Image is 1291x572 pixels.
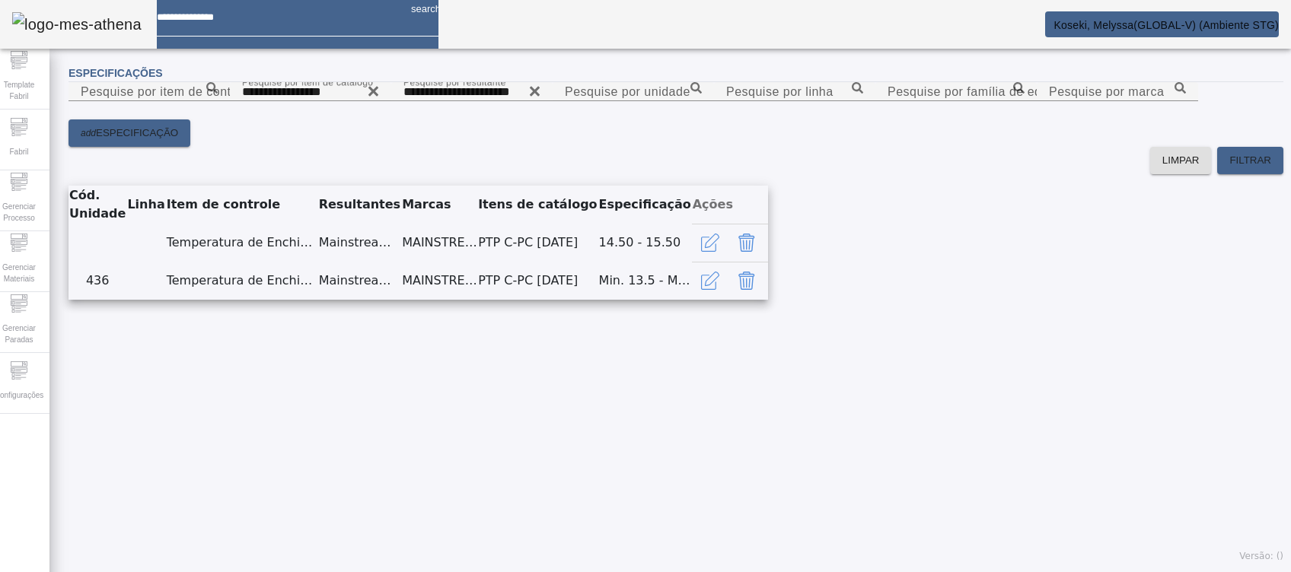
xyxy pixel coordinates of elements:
[1162,153,1200,168] span: LIMPAR
[565,85,690,98] mat-label: Pesquise por unidade
[728,224,765,261] button: Delete
[242,83,379,101] input: Number
[477,262,598,300] td: PTP C-PC [DATE]
[5,141,33,162] span: Fabril
[166,186,318,224] th: Item de controle
[401,224,477,262] td: MAINSTREAM R
[1217,147,1283,174] button: FILTRAR
[1049,85,1164,98] mat-label: Pesquise por marca
[1049,83,1186,101] input: Number
[81,83,218,101] input: Number
[166,224,318,262] td: Temperatura de Enchimento - Fermento R
[598,224,692,262] td: 14.50 - 15.50
[726,85,834,98] mat-label: Pesquise por linha
[69,119,190,147] button: addESPECIFICAÇÃO
[166,262,318,300] td: Temperatura de Enchimento - Fermento R
[598,262,692,300] td: Min. 13.5 - Max. 16.5
[477,224,598,262] td: PTP C-PC [DATE]
[565,83,702,101] input: Number
[318,262,401,300] td: Mainstream Fermentada R
[69,262,126,300] td: 436
[598,186,692,224] th: Especificação
[1239,551,1283,561] span: Versão: ()
[728,262,765,299] button: Delete
[726,83,863,101] input: Number
[401,262,477,300] td: MAINSTREAM R
[242,77,373,87] mat-label: Pesquise por item de catálogo
[1229,153,1271,168] span: FILTRAR
[81,85,253,98] mat-label: Pesquise por item de controle
[401,186,477,224] th: Marcas
[477,186,598,224] th: Itens de catálogo
[69,186,126,224] th: Cód. Unidade
[1054,19,1279,31] span: Koseki, Melyssa(GLOBAL-V) (Ambiente STG)
[692,186,768,224] th: Ações
[1150,147,1212,174] button: LIMPAR
[126,186,165,224] th: Linha
[403,77,506,87] mat-label: Pesquise por resultante
[96,126,178,141] span: ESPECIFICAÇÃO
[318,224,401,262] td: Mainstream Fermentada R
[888,83,1025,101] input: Number
[69,67,163,79] span: Especificações
[403,83,540,101] input: Number
[318,186,401,224] th: Resultantes
[888,85,1102,98] mat-label: Pesquise por família de equipamento
[12,12,142,37] img: logo-mes-athena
